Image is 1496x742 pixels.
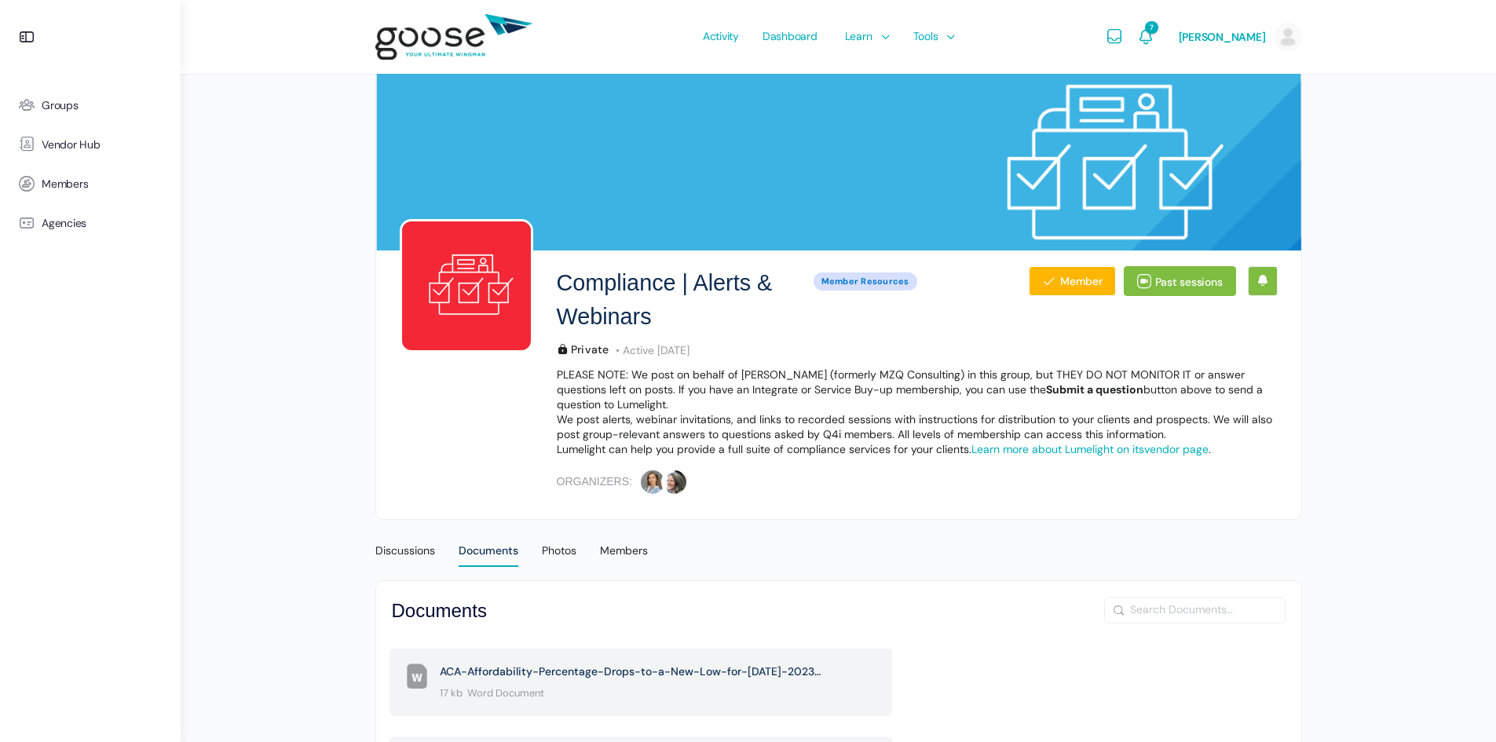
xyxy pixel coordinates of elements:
[42,138,101,152] span: Vendor Hub
[400,219,533,353] img: Group logo of Compliance | Alerts & Webinars
[42,99,79,112] span: Groups
[557,367,1278,412] p: PLEASE NOTE: We post on behalf of [PERSON_NAME] (formerly MZQ Consulting) in this group, but THEY...
[600,524,648,564] a: Members
[1417,667,1496,742] iframe: Chat Widget
[542,524,576,564] a: Photos
[814,272,917,291] span: Member Resources
[375,543,435,567] div: Discussions
[459,524,518,563] a: Documents
[42,217,86,230] span: Agencies
[600,543,648,567] div: Members
[557,266,806,334] h2: Compliance | Alerts & Webinars
[375,524,1302,563] nav: Group menu
[42,177,88,191] span: Members
[1046,382,1143,397] strong: Submit a question
[467,682,544,704] span: Word Document
[8,203,173,243] a: Agencies
[1029,266,1115,296] button: Member
[8,86,173,125] a: Groups
[661,469,688,495] img: Profile photo of Wendy Keneipp
[392,597,487,625] h2: Documents
[1179,30,1266,44] span: [PERSON_NAME]
[1124,266,1236,296] a: Past sessions
[440,661,823,682] span: ACA-Affordability-Percentage-Drops-to-a-New-Low-for-[DATE]-2023-1.docx
[1144,442,1209,456] a: vendor page
[440,682,463,704] span: 17 KB
[542,543,576,567] div: Photos
[459,543,518,567] div: Documents
[557,412,1278,442] p: We post alerts, webinar invitations, and links to recorded sessions with instructions for distrib...
[375,524,435,564] a: Discussions
[8,164,173,203] a: Members
[1105,598,1285,622] input: Search Documents…
[609,343,689,358] p: Active [DATE]
[557,343,609,355] span: Private
[971,442,1144,456] a: Learn more about Lumelight on its
[557,474,632,490] h4: Organizers:
[8,125,173,164] a: Vendor Hub
[1145,21,1158,34] span: 7
[432,653,878,711] a: ACA-Affordability-Percentage-Drops-to-a-New-Low-for-[DATE]-2023-1.docx 17 KB Word Document
[557,442,1278,457] p: Lumelight can help you provide a full suite of compliance services for your clients. .
[639,469,666,495] img: Profile photo of Eliza Leder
